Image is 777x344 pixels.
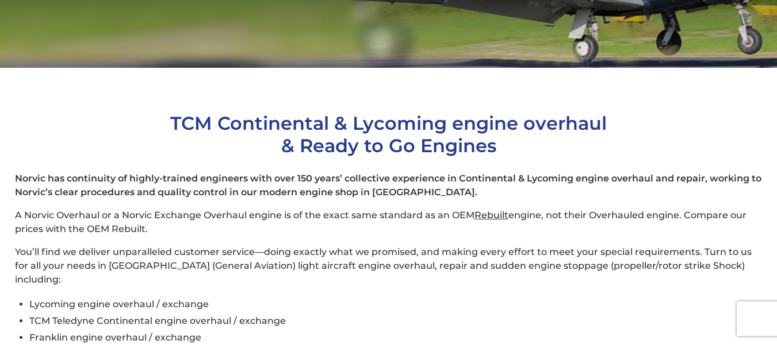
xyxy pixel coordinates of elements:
p: You’ll find we deliver unparalleled customer service—doing exactly what we promised, and making e... [15,245,763,287]
span: Rebuilt [474,210,508,221]
p: A Norvic Overhaul or a Norvic Exchange Overhaul engine is of the exact same standard as an OEM en... [15,208,763,236]
li: TCM Teledyne Continental engine overhaul / exchange [29,312,763,329]
span: TCM Continental & Lycoming engine overhaul & Ready to Go Engines [170,112,607,157]
strong: Norvic has continuity of highly-trained engineers with over 150 years’ collective experience in C... [15,173,761,198]
li: Lycoming engine overhaul / exchange [29,296,763,312]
